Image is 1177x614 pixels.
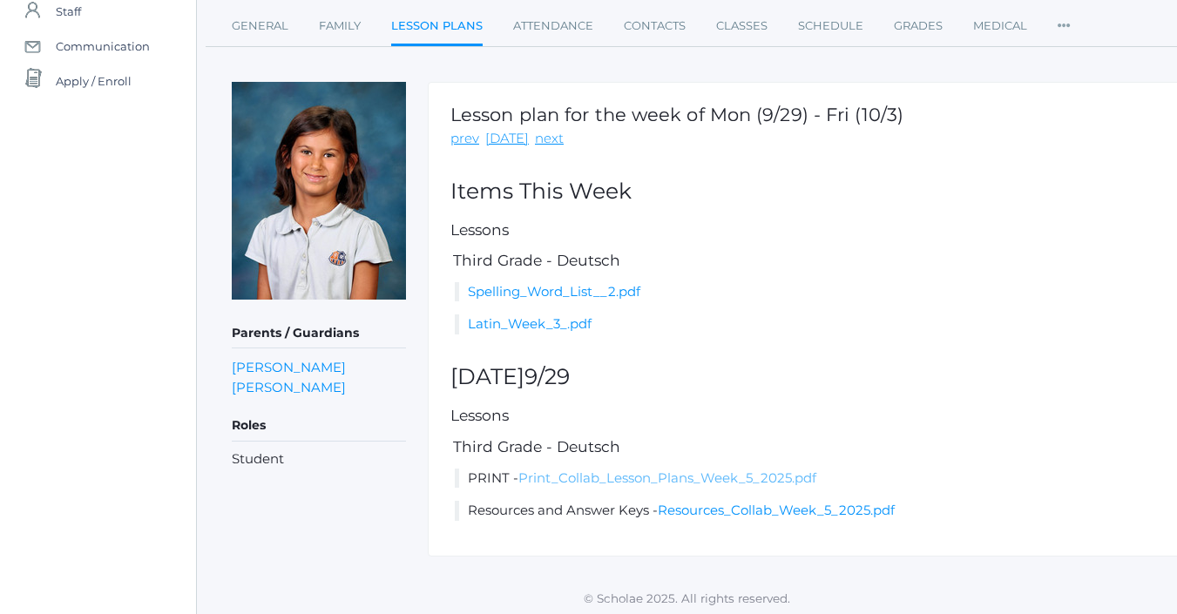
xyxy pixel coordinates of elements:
[524,363,570,389] span: 9/29
[232,449,406,469] li: Student
[716,9,768,44] a: Classes
[658,502,895,518] a: Resources_Collab_Week_5_2025.pdf
[624,9,686,44] a: Contacts
[232,377,346,397] a: [PERSON_NAME]
[391,9,483,46] a: Lesson Plans
[450,105,903,125] h1: Lesson plan for the week of Mon (9/29) - Fri (10/3)
[232,319,406,348] h5: Parents / Guardians
[535,129,564,149] a: next
[232,9,288,44] a: General
[232,357,346,377] a: [PERSON_NAME]
[518,469,816,486] a: Print_Collab_Lesson_Plans_Week_5_2025.pdf
[485,129,529,149] a: [DATE]
[197,590,1177,607] p: © Scholae 2025. All rights reserved.
[232,411,406,441] h5: Roles
[56,64,132,98] span: Apply / Enroll
[894,9,943,44] a: Grades
[450,129,479,149] a: prev
[468,283,640,300] a: Spelling_Word_List__2.pdf
[56,29,150,64] span: Communication
[319,9,361,44] a: Family
[798,9,863,44] a: Schedule
[468,315,592,332] a: Latin_Week_3_.pdf
[232,82,406,300] img: Adella Ewing
[973,9,1027,44] a: Medical
[513,9,593,44] a: Attendance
